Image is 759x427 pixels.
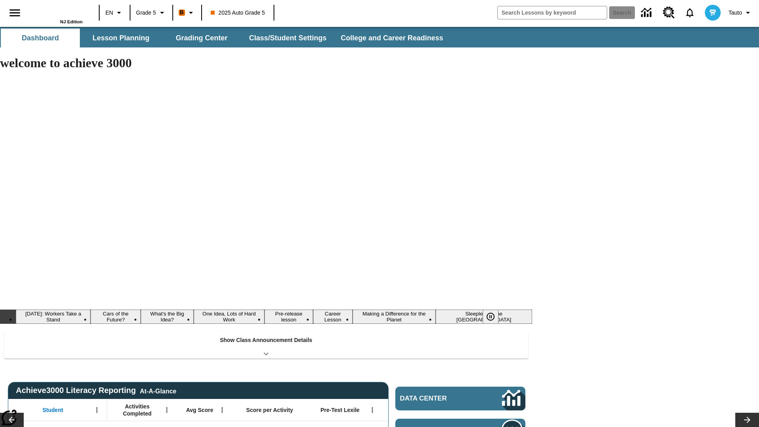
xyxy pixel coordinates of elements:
div: Home [31,3,83,24]
button: Open Menu [366,404,378,416]
span: Activities Completed [111,403,163,417]
button: Slide 4 One Idea, Lots of Hard Work [194,310,264,324]
span: Avg Score [186,406,213,414]
span: Score per Activity [246,406,293,414]
button: Language: EN, Select a language [102,6,127,20]
button: Dashboard [1,28,80,47]
div: Pause [483,310,506,324]
a: Resource Center, Will open in new tab [658,2,680,23]
button: Slide 7 Making a Difference for the Planet [353,310,436,324]
a: Notifications [680,2,700,23]
span: NJ Edition [60,19,83,24]
span: Student [43,406,63,414]
button: Slide 2 Cars of the Future? [91,310,140,324]
a: Data Center [395,387,525,410]
button: Class/Student Settings [243,28,333,47]
button: Open side menu [3,1,26,25]
button: Slide 1 Labor Day: Workers Take a Stand [16,310,91,324]
button: Lesson Planning [81,28,160,47]
button: Grading Center [162,28,241,47]
button: Slide 3 What's the Big Idea? [141,310,194,324]
button: Open Menu [91,404,103,416]
input: search field [498,6,607,19]
span: 2025 Auto Grade 5 [211,9,265,17]
span: Pre-Test Lexile [321,406,360,414]
span: Grade 5 [136,9,156,17]
img: avatar image [705,5,721,21]
button: College and Career Readiness [334,28,449,47]
button: Boost Class color is orange. Change class color [176,6,199,20]
button: Slide 8 Sleepless in the Animal Kingdom [436,310,532,324]
span: Tauto [729,9,742,17]
a: Home [31,4,83,19]
button: Profile/Settings [725,6,756,20]
span: Data Center [400,395,475,402]
button: Slide 6 Career Lesson [313,310,353,324]
a: Data Center [636,2,658,24]
button: Grade: Grade 5, Select a grade [133,6,170,20]
span: EN [106,9,113,17]
button: Slide 5 Pre-release lesson [264,310,313,324]
button: Open Menu [161,404,173,416]
p: Show Class Announcement Details [220,336,312,344]
button: Lesson carousel, Next [735,413,759,427]
button: Pause [483,310,498,324]
span: Achieve3000 Literacy Reporting [16,386,176,395]
div: At-A-Glance [140,386,176,395]
div: Show Class Announcement Details [4,331,528,359]
span: B [180,8,184,17]
button: Open Menu [216,404,228,416]
button: Select a new avatar [700,2,725,23]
